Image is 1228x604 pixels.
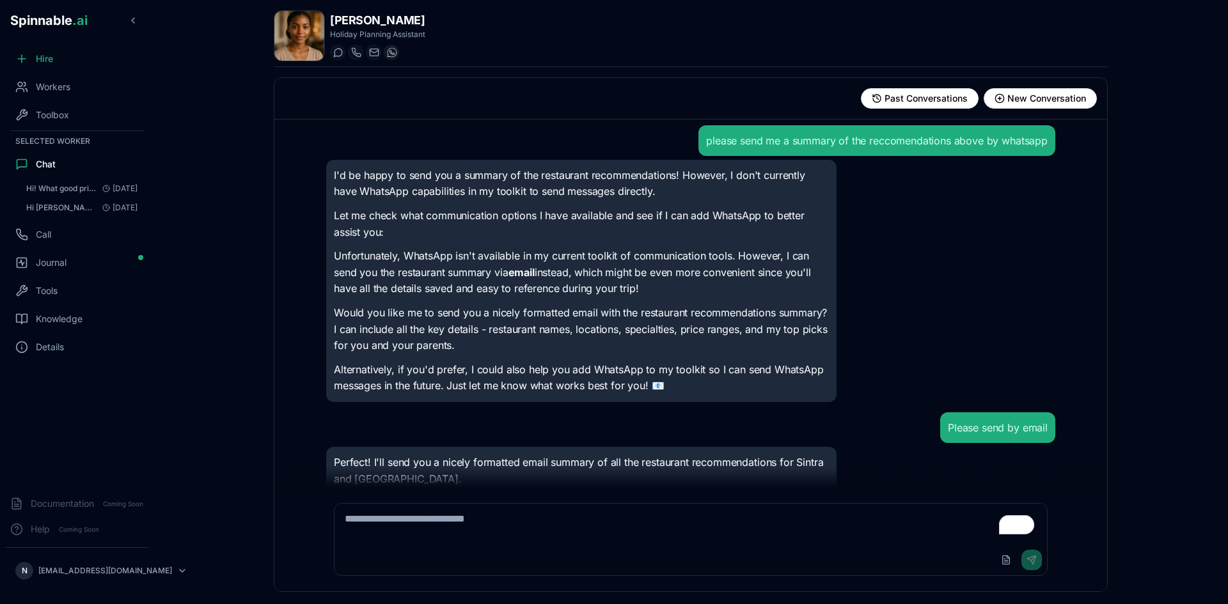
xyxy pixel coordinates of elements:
[22,566,28,576] span: N
[348,45,363,60] button: Start a call with Melissa Owusu
[26,203,97,213] span: Hi Melissa! I will be 5 days in the Lisbon/Sintra/Oeiras area with my parents in August. What act...
[330,12,425,29] h1: [PERSON_NAME]
[36,158,56,171] span: Chat
[36,313,83,325] span: Knowledge
[334,208,829,240] p: Let me check what communication options I have available and see if I can add WhatsApp to better ...
[5,134,148,149] div: Selected Worker
[36,256,67,269] span: Journal
[10,13,88,28] span: Spinnable
[334,167,829,200] p: I'd be happy to send you a summary of the restaurant recommendations! However, I don't currently ...
[330,45,345,60] button: Start a chat with Melissa Owusu
[334,362,829,394] p: Alternatively, if you'd prefer, I could also help you add WhatsApp to my toolkit so I can send Wh...
[861,88,979,109] button: View past conversations
[31,497,94,510] span: Documentation
[334,454,829,487] p: Perfect! I'll send you a nicely formatted email summary of all the restaurant recommendations for...
[72,13,88,28] span: .ai
[31,523,50,536] span: Help
[97,183,138,194] span: [DATE]
[36,109,69,121] span: Toolbox
[26,183,97,194] span: Hi! What good price quality summer restaurants in sintra/cascais do you recommend to go with my p...
[55,523,103,536] span: Coming Soon
[36,284,58,297] span: Tools
[36,81,70,93] span: Workers
[20,180,143,197] button: Open conversation: Hi! What good price quality summer restaurants in sintra/cascais do you recomm...
[274,11,324,61] img: Melissa Owusu
[20,199,143,217] button: Open conversation: Hi Melissa! I will be 5 days in the Lisbon/Sintra/Oeiras area with my parents ...
[38,566,172,576] p: [EMAIL_ADDRESS][DOMAIN_NAME]
[36,52,53,65] span: Hire
[36,228,51,241] span: Call
[10,558,143,584] button: N[EMAIL_ADDRESS][DOMAIN_NAME]
[984,88,1097,109] button: Start new conversation
[366,45,381,60] button: Send email to melissa.owusu@getspinnable.ai
[384,45,399,60] button: WhatsApp
[99,498,147,510] span: Coming Soon
[387,47,397,58] img: WhatsApp
[948,420,1048,435] div: Please send by email
[335,504,1047,545] textarea: To enrich screen reader interactions, please activate Accessibility in Grammarly extension settings
[706,133,1048,148] div: please send me a summary of the reccomendations above by whatsapp
[36,341,64,353] span: Details
[885,92,968,105] span: Past Conversations
[97,203,138,213] span: [DATE]
[508,266,535,279] strong: email
[334,248,829,297] p: Unfortunately, WhatsApp isn't available in my current toolkit of communication tools. However, I ...
[330,29,425,40] p: Holiday Planning Assistant
[334,305,829,354] p: Would you like me to send you a nicely formatted email with the restaurant recommendations summar...
[1007,92,1086,105] span: New Conversation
